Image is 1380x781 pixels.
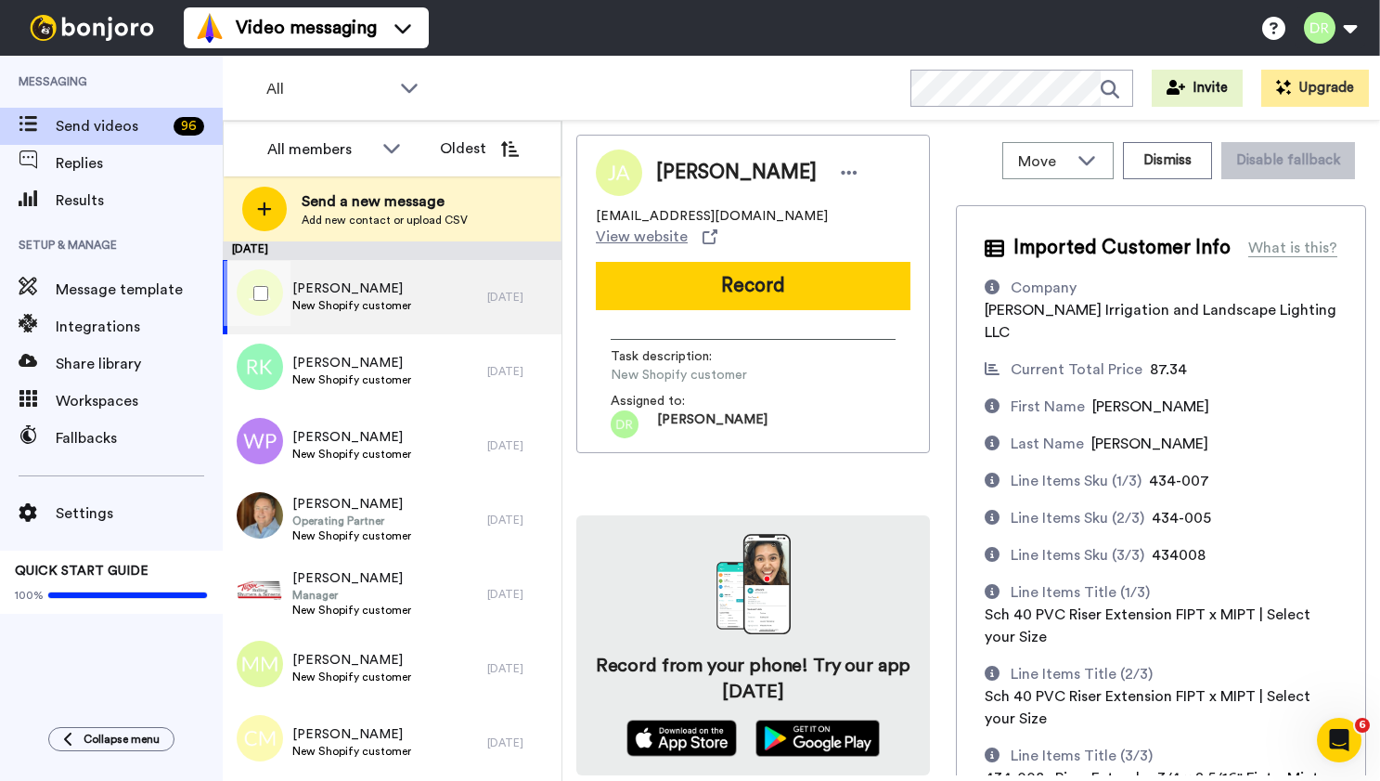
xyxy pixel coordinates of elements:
span: [PERSON_NAME] [292,725,411,744]
span: Manager [292,588,411,603]
button: Oldest [426,130,533,167]
span: [PERSON_NAME] [292,280,411,298]
span: 100% [15,588,44,603]
span: Sch 40 PVC Riser Extension FIPT x MIPT | Select your Size [985,607,1310,644]
div: Line Items Sku (1/3) [1011,470,1141,492]
div: [DATE] [487,513,552,527]
div: Line Items Sku (3/3) [1011,544,1144,566]
a: View website [596,226,717,248]
img: appstore [626,720,737,757]
span: 434-007 [1149,474,1209,488]
span: Add new contact or upload CSV [302,213,468,228]
span: [PERSON_NAME] [292,495,411,514]
span: Move [1018,150,1068,173]
button: Record [596,262,910,310]
div: Last Name [1011,433,1084,455]
span: Share library [56,353,223,375]
img: b1dc02b8-c65a-4d32-b24b-c96b9f60fd22.jpg [237,492,283,539]
div: Current Total Price [1011,358,1142,381]
span: New Shopify customer [292,447,411,462]
span: Assigned to: [611,392,741,410]
span: Integrations [56,316,223,338]
span: Message template [56,279,223,301]
span: 434-005 [1152,511,1211,526]
div: Line Items Title (3/3) [1011,745,1153,767]
div: [DATE] [487,661,552,676]
span: [PERSON_NAME] [656,159,817,187]
div: 96 [174,117,204,136]
span: [PERSON_NAME] [1091,436,1208,451]
span: View website [596,226,688,248]
span: 434008 [1152,548,1206,563]
div: [DATE] [487,438,552,453]
div: Company [1011,277,1077,299]
span: Sch 40 PVC Riser Extension FIPT x MIPT | Select your Size [985,689,1310,726]
h4: Record from your phone! Try our app [DATE] [595,653,911,705]
div: All members [267,138,373,161]
img: mm.png [237,641,283,687]
img: Image of Jeff Allen [596,150,642,196]
img: playstore [755,720,881,757]
span: Operating Partner [292,514,411,528]
div: [DATE] [487,364,552,379]
span: All [266,78,391,100]
button: Invite [1152,70,1243,107]
img: download [716,534,791,634]
span: Video messaging [236,15,377,41]
div: First Name [1011,396,1085,418]
img: rk.png [237,344,283,390]
img: 38ce8af3-8817-4ff1-bdf7-f3205fdd9ccf.png [237,566,283,613]
span: Replies [56,152,223,175]
span: Results [56,189,223,212]
span: New Shopify customer [292,372,411,387]
div: [DATE] [487,735,552,750]
span: New Shopify customer [292,298,411,313]
span: Settings [56,502,223,525]
span: Collapse menu [84,732,160,747]
iframe: Intercom live chat [1317,718,1361,762]
span: New Shopify customer [611,366,787,384]
span: [PERSON_NAME] [292,428,411,447]
img: bj-logo-header-white.svg [22,15,161,41]
button: Disable fallback [1221,142,1355,179]
div: What is this? [1248,237,1337,259]
div: Line Items Sku (2/3) [1011,507,1144,529]
img: cm.png [237,715,283,761]
button: Dismiss [1123,142,1212,179]
span: New Shopify customer [292,603,411,618]
span: [PERSON_NAME] [292,651,411,670]
span: Workspaces [56,390,223,412]
span: Imported Customer Info [1013,234,1231,262]
div: Line Items Title (1/3) [1011,581,1150,604]
img: vm-color.svg [195,13,225,43]
span: Task description : [611,347,741,366]
span: Fallbacks [56,427,223,449]
span: [PERSON_NAME] [1092,399,1209,414]
span: [EMAIL_ADDRESS][DOMAIN_NAME] [596,207,828,226]
span: New Shopify customer [292,670,411,684]
span: New Shopify customer [292,528,411,543]
span: 6 [1355,718,1370,733]
span: [PERSON_NAME] [292,354,411,372]
span: QUICK START GUIDE [15,565,148,578]
button: Upgrade [1261,70,1369,107]
img: wp.png [237,418,283,464]
span: [PERSON_NAME] [292,569,411,588]
span: Send a new message [302,190,468,213]
span: Send videos [56,115,166,137]
div: [DATE] [487,290,552,305]
div: [DATE] [223,241,561,260]
span: 87.34 [1150,362,1187,377]
span: [PERSON_NAME] [657,410,767,438]
button: Collapse menu [48,727,174,751]
img: dr.png [611,410,638,438]
span: New Shopify customer [292,744,411,759]
div: [DATE] [487,587,552,602]
div: Line Items Title (2/3) [1011,663,1153,685]
span: [PERSON_NAME] Irrigation and Landscape Lighting LLC [985,303,1336,340]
